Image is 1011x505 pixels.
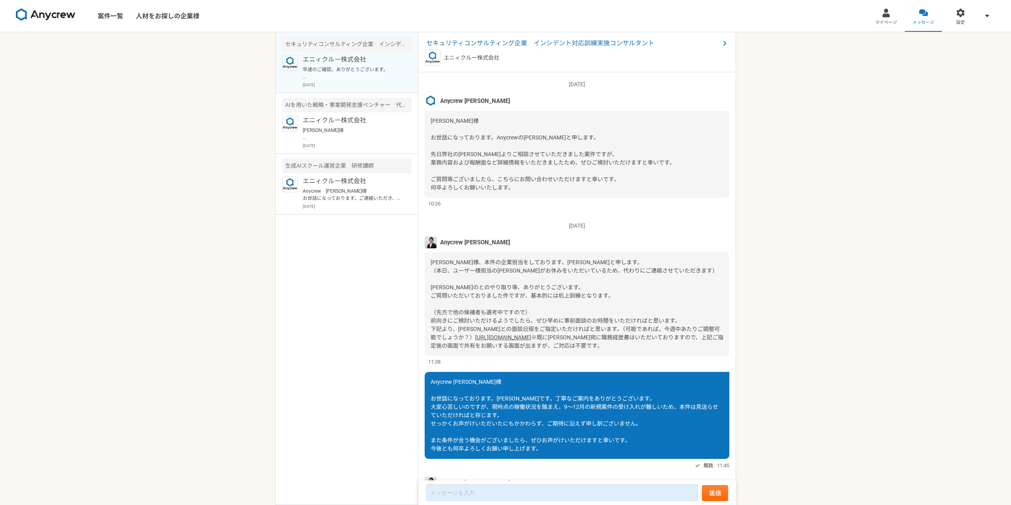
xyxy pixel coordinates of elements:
[431,334,723,349] span: ※既に[PERSON_NAME]宛に職務経歴書はいただいておりますので、上記ご指定後の画面で共有をお願いする画面が出ますが、ご対応は不要です。
[303,188,401,202] p: Anycrew [PERSON_NAME]様 お世話になっております。ご連絡いただき、ありがとうございます。 現在、フルタイムで働いておりますので、ご提示いただいた時間帯の確保は難しい状態です。...
[428,200,441,207] span: 10:26
[431,379,718,452] span: Anycrew [PERSON_NAME]様 お世話になっております。[PERSON_NAME]です。丁寧なご案内をありがとうございます。 大変心苦しいのですが、現時点の稼働状況を踏まえ、9～1...
[475,334,531,341] a: [URL][DOMAIN_NAME]
[303,203,412,209] p: [DATE]
[282,159,412,173] div: 生成AIスクール運営企業 研修講師
[444,54,499,62] p: エニィクルー株式会社
[282,37,412,52] div: セキュリティコンサルティング企業 インシデント対応訓練実施コンサルタント
[425,477,437,489] img: MHYT8150_2.jpg
[431,118,675,191] span: [PERSON_NAME]様 お世話になっております。Anycrewの[PERSON_NAME]と申します。 先日弊社の[PERSON_NAME]よりご相談させていただきました案件ですが、 業務...
[704,461,713,470] span: 既読
[912,19,934,26] span: メッセージ
[425,222,729,230] p: [DATE]
[440,478,510,487] span: Anycrew [PERSON_NAME]
[303,82,412,88] p: [DATE]
[282,176,298,192] img: logo_text_blue_01.png
[440,97,510,105] span: Anycrew [PERSON_NAME]
[425,80,729,89] p: [DATE]
[282,55,298,71] img: logo_text_blue_01.png
[303,55,401,64] p: エニィクルー株式会社
[303,127,401,141] p: [PERSON_NAME]様 ありがとうございます。 先日、テキストでお送りしましたセキュリティコンサルタントにつきましては、別担当から連絡を差し上げたかと思いますので、詳細等、ご確認いただけれ...
[956,19,965,26] span: 設定
[431,259,720,341] span: [PERSON_NAME]様、本件の企業担当をしております、[PERSON_NAME]と申します。 （本日、ユーザー様担当の[PERSON_NAME]がお休みをいただいているため、代わりにご連絡...
[425,95,437,107] img: %E3%82%B9%E3%82%AF%E3%83%AA%E3%83%BC%E3%83%B3%E3%82%B7%E3%83%A7%E3%83%83%E3%83%88_2025-08-07_21.4...
[426,39,720,48] span: セキュリティコンサルティング企業 インシデント対応訓練実施コンサルタント
[303,116,401,125] p: エニィクルー株式会社
[303,176,401,186] p: エニィクルー株式会社
[303,66,401,80] p: 早速のご確認、ありがとうございます。 本件、9〜12月全体でのご稼働が32h程度になる想定ですが（月にすると5〜10h程度かと思われます）、それでも、やはりご対応としては難しいでしょうか？ ※念...
[717,462,729,469] span: 11:45
[425,50,441,66] img: logo_text_blue_01.png
[282,116,298,132] img: logo_text_blue_01.png
[702,485,728,501] button: 送信
[303,143,412,149] p: [DATE]
[440,238,510,247] span: Anycrew [PERSON_NAME]
[428,358,441,366] span: 11:38
[16,8,75,21] img: 8DqYSo04kwAAAAASUVORK5CYII=
[282,98,412,112] div: AIを用いた戦略・事業開発支援ベンチャー 代表のメンター（業務コンサルタント）
[425,236,437,248] img: MHYT8150_2.jpg
[875,19,897,26] span: マイページ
